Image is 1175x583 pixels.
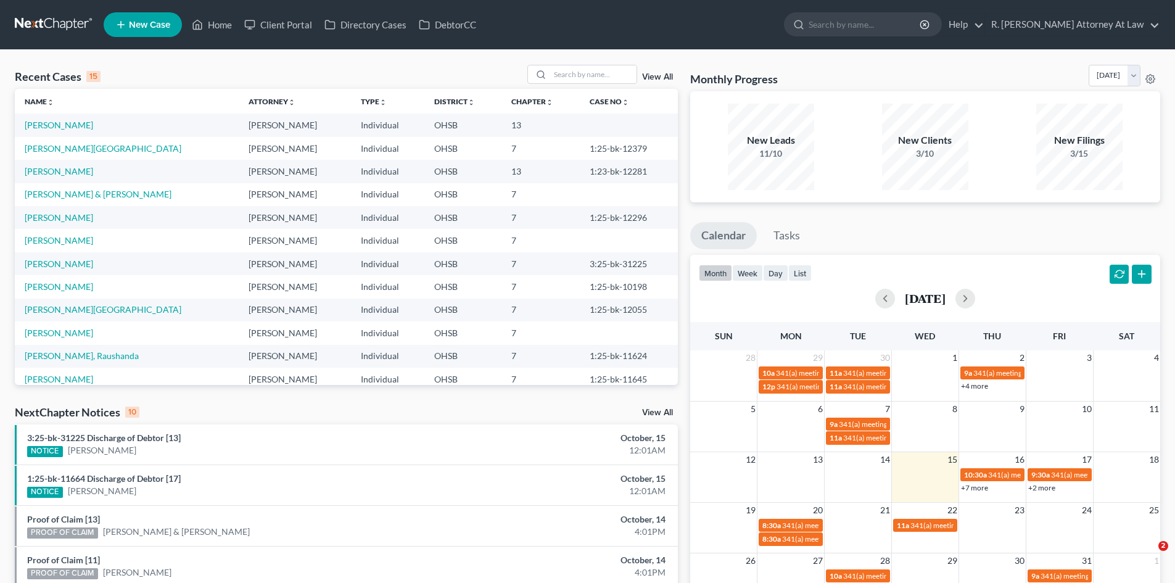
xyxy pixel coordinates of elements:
td: [PERSON_NAME] [239,345,351,368]
div: 4:01PM [461,566,666,579]
a: Nameunfold_more [25,97,54,106]
div: 4:01PM [461,526,666,538]
span: 14 [879,452,891,467]
span: 341(a) meeting for [PERSON_NAME] [973,368,1092,378]
td: 7 [501,252,580,275]
span: 25 [1148,503,1160,518]
span: 2 [1158,541,1168,551]
a: [PERSON_NAME] [25,120,93,130]
td: OHSB [424,299,501,321]
span: 31 [1081,553,1093,568]
td: OHSB [424,321,501,344]
a: [PERSON_NAME] [25,212,93,223]
td: [PERSON_NAME] [239,368,351,391]
a: [PERSON_NAME] [25,374,93,384]
span: 26 [744,553,757,568]
span: 341(a) meeting for [PERSON_NAME] [1051,470,1170,479]
div: October, 14 [461,554,666,566]
a: [PERSON_NAME] [25,166,93,176]
td: Individual [351,299,424,321]
div: October, 15 [461,432,666,444]
td: OHSB [424,114,501,136]
span: 341(a) meeting for [PERSON_NAME] [910,521,1029,530]
td: [PERSON_NAME] [239,275,351,298]
span: 23 [1013,503,1026,518]
td: 1:25-bk-12379 [580,137,678,160]
td: 7 [501,206,580,229]
td: 7 [501,345,580,368]
span: 21 [879,503,891,518]
div: PROOF OF CLAIM [27,568,98,579]
span: 341(a) meeting for [PERSON_NAME] [839,420,958,429]
div: 10 [125,407,139,418]
a: Help [942,14,984,36]
td: [PERSON_NAME] [239,252,351,275]
span: Tue [850,331,866,341]
a: [PERSON_NAME] [25,235,93,246]
td: [PERSON_NAME] [239,137,351,160]
h3: Monthly Progress [690,72,778,86]
a: View All [642,408,673,417]
span: 22 [946,503,959,518]
span: 29 [946,553,959,568]
td: OHSB [424,275,501,298]
span: 7 [884,402,891,416]
td: [PERSON_NAME] [239,114,351,136]
td: 3:25-bk-31225 [580,252,678,275]
td: Individual [351,183,424,206]
a: [PERSON_NAME] [103,566,171,579]
span: 341(a) meeting for [PERSON_NAME] [1041,571,1160,581]
a: Chapterunfold_more [511,97,553,106]
div: NOTICE [27,487,63,498]
span: 341(a) meeting for [PERSON_NAME] [843,571,962,581]
span: 20 [812,503,824,518]
td: 7 [501,299,580,321]
td: Individual [351,160,424,183]
td: OHSB [424,229,501,252]
div: October, 14 [461,513,666,526]
i: unfold_more [546,99,553,106]
a: Proof of Claim [13] [27,514,100,524]
span: 11 [1148,402,1160,416]
span: 11a [830,382,842,391]
td: [PERSON_NAME] [239,299,351,321]
span: 28 [744,350,757,365]
a: [PERSON_NAME] & [PERSON_NAME] [103,526,250,538]
td: OHSB [424,160,501,183]
span: 15 [946,452,959,467]
span: 12p [762,382,775,391]
span: 10a [762,368,775,378]
div: 12:01AM [461,444,666,457]
span: 1 [951,350,959,365]
input: Search by name... [809,13,921,36]
span: 5 [749,402,757,416]
td: OHSB [424,252,501,275]
td: Individual [351,114,424,136]
span: 11a [897,521,909,530]
td: Individual [351,275,424,298]
a: R. [PERSON_NAME] Attorney At Law [985,14,1160,36]
td: 7 [501,368,580,391]
td: OHSB [424,137,501,160]
a: [PERSON_NAME] [25,281,93,292]
span: Wed [915,331,935,341]
span: 28 [879,553,891,568]
span: 24 [1081,503,1093,518]
td: 1:25-bk-10198 [580,275,678,298]
td: Individual [351,137,424,160]
div: Recent Cases [15,69,101,84]
td: Individual [351,368,424,391]
a: 1:25-bk-11664 Discharge of Debtor [17] [27,473,181,484]
td: [PERSON_NAME] [239,160,351,183]
span: Sun [715,331,733,341]
span: Fri [1053,331,1066,341]
iframe: Intercom live chat [1133,541,1163,571]
span: 9:30a [1031,470,1050,479]
td: 7 [501,275,580,298]
td: [PERSON_NAME] [239,229,351,252]
td: 7 [501,137,580,160]
span: 341(a) meeting for [PERSON_NAME] [777,382,896,391]
td: 13 [501,160,580,183]
a: +4 more [961,381,988,391]
td: OHSB [424,345,501,368]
